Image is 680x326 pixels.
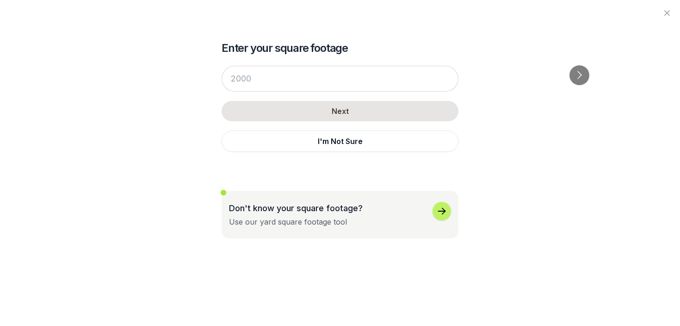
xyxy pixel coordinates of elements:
input: 2000 [222,66,458,92]
h2: Enter your square footage [222,41,458,56]
button: Next [222,101,458,121]
button: I'm Not Sure [222,131,458,152]
p: Don't know your square footage? [229,202,363,214]
button: Don't know your square footage?Use our yard square footage tool [222,191,458,238]
div: Use our yard square footage tool [229,216,347,227]
button: Go to next slide [569,65,589,85]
